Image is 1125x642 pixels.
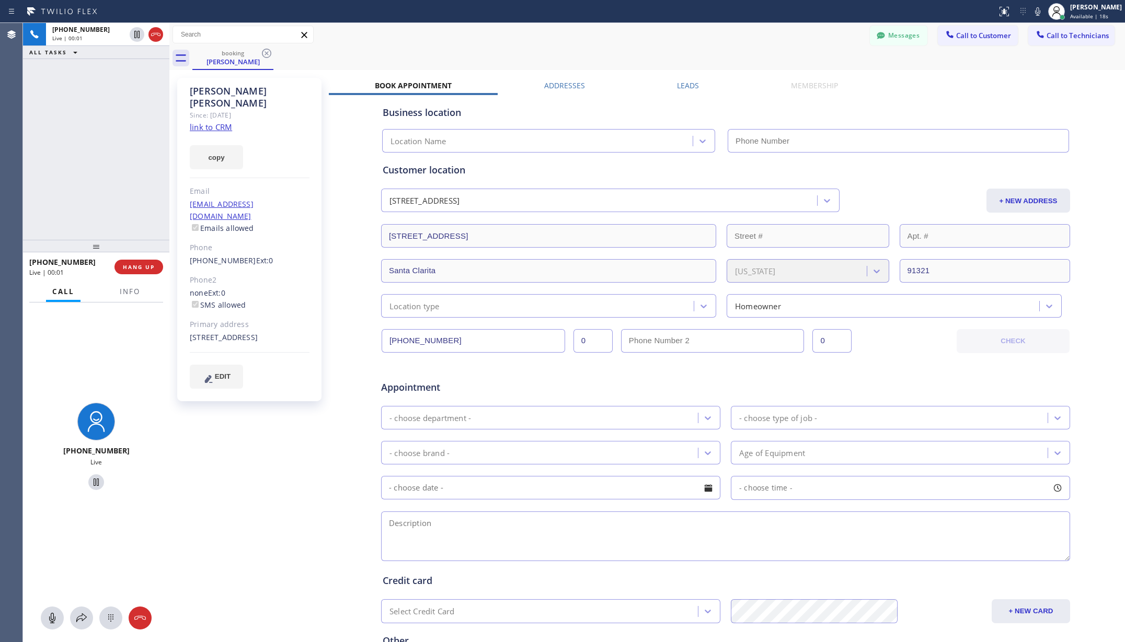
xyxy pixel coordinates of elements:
span: Available | 18s [1070,13,1108,20]
input: Street # [727,224,889,248]
label: SMS allowed [190,300,246,310]
span: - choose time - [739,483,793,493]
div: Since: [DATE] [190,109,309,121]
a: [PHONE_NUMBER] [190,255,256,265]
button: EDIT [190,365,243,389]
label: Addresses [544,80,585,90]
button: Hold Customer [88,474,104,490]
button: Open dialpad [99,606,122,629]
input: SMS allowed [192,301,199,308]
button: Call [46,282,81,302]
input: City [381,259,716,283]
div: Business location [383,106,1069,120]
div: Homeowner [735,300,781,312]
input: ZIP [900,259,1071,283]
input: Search [173,26,313,43]
button: ALL TASKS [23,46,88,59]
span: Live | 00:01 [29,268,64,277]
button: Messages [870,26,927,45]
span: Call to Customer [956,31,1011,40]
button: Info [113,282,146,302]
button: Mute [1030,4,1045,19]
span: [PHONE_NUMBER] [29,257,96,267]
span: ALL TASKS [29,49,67,56]
span: Live [90,458,102,466]
div: [PERSON_NAME] [PERSON_NAME] [190,85,309,109]
div: booking [193,49,272,57]
label: Membership [791,80,838,90]
input: Phone Number [728,129,1069,153]
button: Call to Customer [938,26,1018,45]
input: Apt. # [900,224,1071,248]
input: - choose date - [381,476,720,499]
div: [PERSON_NAME] [193,57,272,66]
div: [STREET_ADDRESS] [389,195,460,207]
span: [PHONE_NUMBER] [52,25,110,34]
div: [PERSON_NAME] [1070,3,1122,11]
button: HANG UP [114,260,163,274]
button: Mute [41,606,64,629]
div: Phone2 [190,274,309,286]
input: Ext. 2 [812,329,852,353]
div: Hement Gupta [193,46,272,69]
div: Customer location [383,163,1069,177]
a: link to CRM [190,122,232,132]
button: Hold Customer [130,27,144,42]
input: Phone Number 2 [621,329,805,353]
span: Call to Technicians [1047,31,1109,40]
label: Leads [677,80,699,90]
span: Ext: 0 [208,288,225,298]
input: Ext. [573,329,613,353]
input: Address [381,224,716,248]
button: + NEW CARD [992,599,1070,623]
div: Email [190,185,309,197]
button: Hang up [129,606,152,629]
div: - choose department - [389,412,471,424]
span: Call [52,287,74,296]
input: Phone Number [382,329,565,353]
div: Credit card [383,574,1069,588]
button: CHECK [957,329,1070,353]
a: [EMAIL_ADDRESS][DOMAIN_NAME] [190,199,254,221]
div: - choose brand - [389,447,450,459]
label: Emails allowed [190,223,254,233]
button: copy [190,145,243,169]
button: Call to Technicians [1028,26,1115,45]
button: + NEW ADDRESS [986,189,1070,213]
span: EDIT [215,372,231,380]
div: Location Name [391,135,446,147]
span: Info [120,287,140,296]
div: Select Credit Card [389,605,455,617]
label: Book Appointment [375,80,452,90]
div: Age of Equipment [739,447,805,459]
span: Appointment [381,380,610,394]
div: Location type [389,300,440,312]
div: Phone [190,242,309,254]
div: Primary address [190,319,309,331]
button: Open directory [70,606,93,629]
span: HANG UP [123,263,155,271]
div: none [190,287,309,311]
span: [PHONE_NUMBER] [63,446,130,456]
span: Ext: 0 [256,255,273,265]
div: [STREET_ADDRESS] [190,332,309,344]
div: - choose type of job - [739,412,817,424]
input: Emails allowed [192,224,199,231]
button: Hang up [148,27,163,42]
span: Live | 00:01 [52,34,83,42]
